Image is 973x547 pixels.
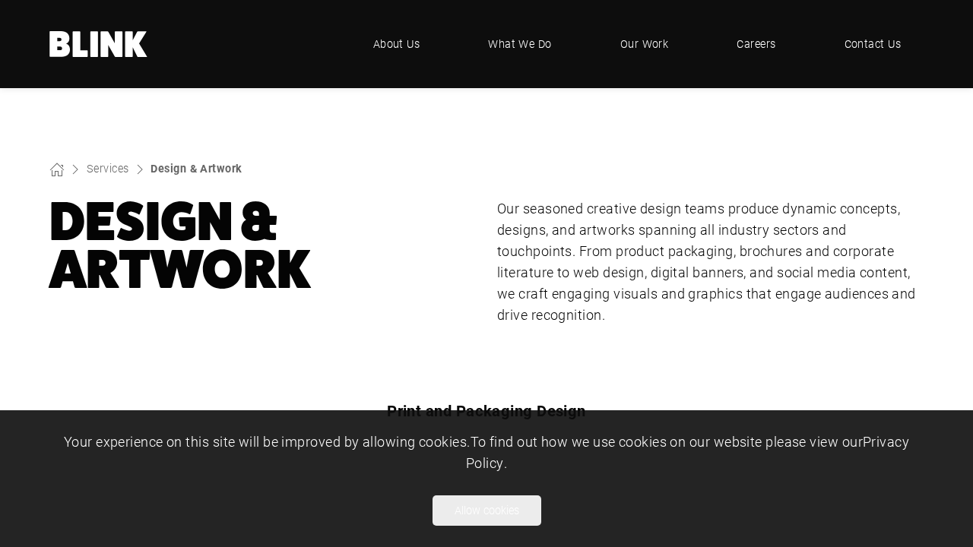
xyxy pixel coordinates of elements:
[87,161,129,175] a: Services
[373,36,420,52] span: About Us
[49,198,476,293] h1: Artwork
[198,399,774,422] h1: Print and Packaging Design
[465,21,575,67] a: What We Do
[845,36,902,52] span: Contact Us
[737,36,775,52] span: Careers
[497,198,924,325] p: Our seasoned creative design teams produce dynamic concepts, designs, and artworks spanning all i...
[64,432,909,472] span: Your experience on this site will be improved by allowing cookies. To find out how we use cookies...
[433,495,541,526] button: Allow cookies
[151,161,242,175] a: Design & Artwork
[488,36,552,52] span: What We Do
[714,21,798,67] a: Careers
[597,21,692,67] a: Our Work
[620,36,669,52] span: Our Work
[350,21,443,67] a: About Us
[49,191,282,253] nobr: Design &
[822,21,924,67] a: Contact Us
[49,31,148,57] a: Home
